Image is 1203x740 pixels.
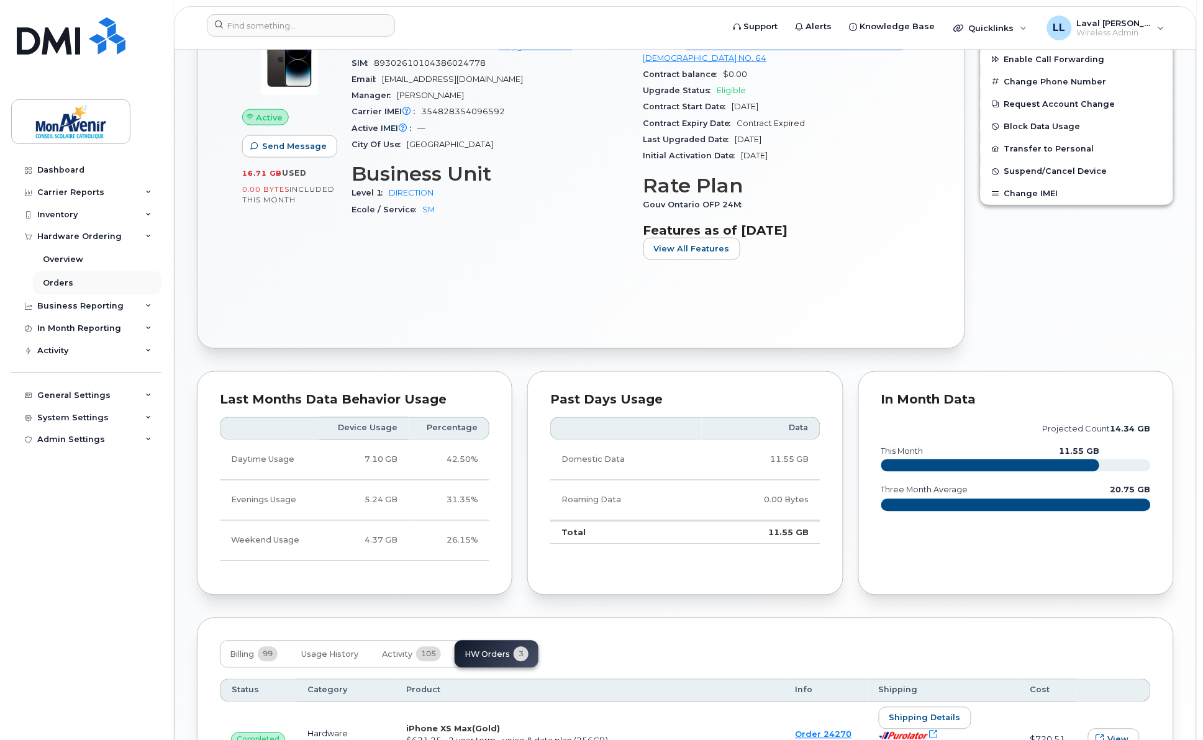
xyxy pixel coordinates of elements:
input: Find something... [207,14,395,37]
span: City Of Use [352,140,407,149]
td: 4.37 GB [319,521,409,561]
span: Send Message [262,140,327,152]
span: Knowledge Base [860,20,935,33]
div: Laval Lai Yoon Hin [1038,16,1173,40]
a: DIRECTION [389,188,434,197]
text: projected count [1043,425,1151,434]
span: Enable Call Forwarding [1004,55,1105,64]
span: [EMAIL_ADDRESS][DOMAIN_NAME] [382,74,523,84]
img: image20231002-3703462-by0d28.jpeg [252,22,327,97]
span: [DATE] [735,135,762,144]
td: 11.55 GB [702,440,820,481]
button: Transfer to Personal [981,138,1173,160]
span: 354828354096592 [421,107,505,116]
td: 11.55 GB [702,521,820,544]
span: Active IMEI [352,124,417,133]
span: Quicklinks [969,23,1014,33]
strong: iPhone XS Max [406,724,500,734]
span: Product [406,685,440,696]
div: Past Days Usage [550,394,820,407]
span: Ecole / Service [352,205,422,214]
span: Billing [230,650,254,660]
td: Domestic Data [550,440,702,481]
span: — [417,124,425,133]
span: LL [1053,20,1066,35]
span: Upgrade Status [643,86,717,95]
tr: Weekdays from 6:00pm to 8:00am [220,481,489,521]
a: Support [724,14,787,39]
span: [DATE] [742,151,768,160]
span: [GEOGRAPHIC_DATA] [407,140,493,149]
span: 99 [258,647,278,662]
button: Shipping details [879,707,971,729]
span: Manager [352,91,397,100]
text: this month [881,447,924,456]
tr: Friday from 6:00pm to Monday 8:00am [220,521,489,561]
span: [PERSON_NAME] [397,91,464,100]
span: Status [232,685,259,696]
span: Level 1 [352,188,389,197]
a: Knowledge Base [841,14,944,39]
span: Contract Start Date [643,102,732,111]
td: 26.15% [409,521,489,561]
h3: Rate Plan [643,174,920,197]
button: View All Features [643,238,740,260]
h3: Business Unit [352,163,629,185]
span: Contract balance [643,70,724,79]
td: Daytime Usage [220,440,319,481]
tspan: 14.34 GB [1110,425,1151,434]
td: 5.24 GB [319,481,409,521]
span: Category [307,685,347,696]
span: Activity [382,650,412,660]
text: three month average [881,485,968,495]
span: 89302610104386024778 [374,58,486,68]
span: Alerts [806,20,832,33]
th: Data [702,417,820,440]
span: 105 [416,647,441,662]
span: Usage History [301,650,358,660]
span: Contract Expiry Date [643,119,737,128]
button: Send Message [242,135,337,158]
text: 11.55 GB [1059,447,1099,456]
h3: Features as of [DATE] [643,223,920,238]
button: Block Data Usage [981,115,1173,138]
button: Enable Call Forwarding [981,48,1173,71]
td: Evenings Usage [220,481,319,521]
span: Email [352,74,382,84]
div: In Month Data [881,394,1151,407]
a: Alerts [787,14,841,39]
span: View All Features [654,243,730,255]
td: 42.50% [409,440,489,481]
span: Wireless Admin [1077,28,1151,38]
span: [DATE] [732,102,759,111]
button: Request Account Change [981,93,1173,115]
td: Total [550,521,702,544]
span: Laval [PERSON_NAME] [1077,18,1151,28]
span: 0.00 Bytes [242,185,289,194]
th: Device Usage [319,417,409,440]
span: Cost [1030,685,1050,696]
td: 31.35% [409,481,489,521]
span: used [282,168,307,178]
button: Change Phone Number [981,71,1173,93]
span: Shipping [879,685,918,696]
span: Last Upgraded Date [643,135,735,144]
img: purolator-9dc0d6913a5419968391dc55414bb4d415dd17fc9089aa56d78149fa0af40473.png [879,732,928,740]
span: (Gold) [472,724,500,734]
span: Suspend/Cancel Device [1004,167,1107,176]
div: Last Months Data Behavior Usage [220,394,489,407]
button: Suspend/Cancel Device [981,160,1173,183]
td: Weekend Usage [220,521,319,561]
td: Roaming Data [550,481,702,521]
a: Order 24270 [796,729,852,739]
a: Open shipping details in new tab [879,730,938,740]
span: Active [256,112,283,124]
span: Contract Expired [737,119,806,128]
text: 20.75 GB [1110,485,1151,495]
span: Shipping details [889,712,961,724]
span: SIM [352,58,374,68]
td: 7.10 GB [319,440,409,481]
span: 16.71 GB [242,169,282,178]
span: $0.00 [724,70,748,79]
span: Eligible [717,86,747,95]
